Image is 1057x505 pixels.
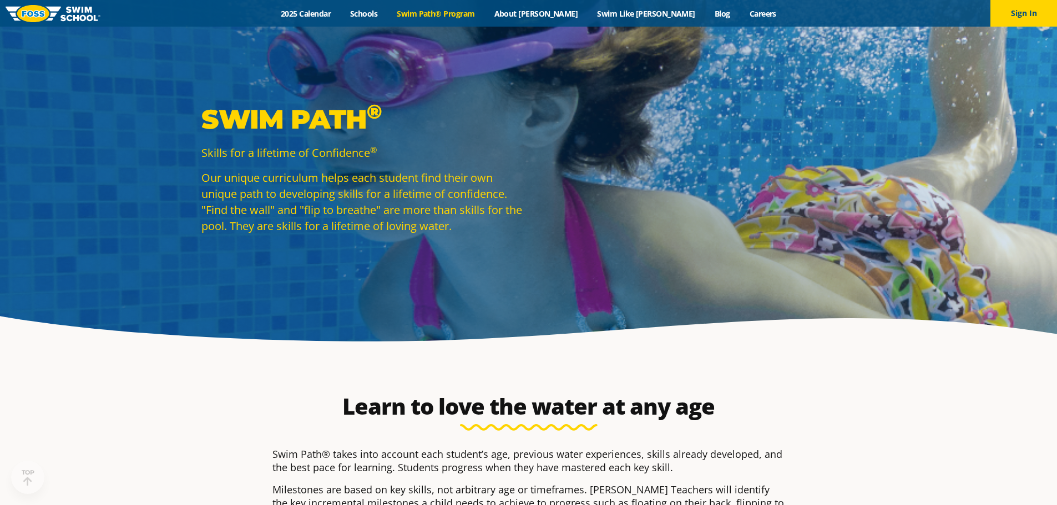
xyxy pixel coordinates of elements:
[271,8,341,19] a: 2025 Calendar
[341,8,387,19] a: Schools
[588,8,705,19] a: Swim Like [PERSON_NAME]
[367,99,382,124] sup: ®
[201,170,523,234] p: Our unique curriculum helps each student find their own unique path to developing skills for a li...
[484,8,588,19] a: About [PERSON_NAME]
[705,8,740,19] a: Blog
[387,8,484,19] a: Swim Path® Program
[201,103,523,136] p: Swim Path
[740,8,786,19] a: Careers
[272,447,785,474] p: Swim Path® takes into account each student’s age, previous water experiences, skills already deve...
[267,393,791,420] h2: Learn to love the water at any age
[370,144,377,155] sup: ®
[6,5,100,22] img: FOSS Swim School Logo
[22,469,34,486] div: TOP
[201,145,523,161] p: Skills for a lifetime of Confidence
